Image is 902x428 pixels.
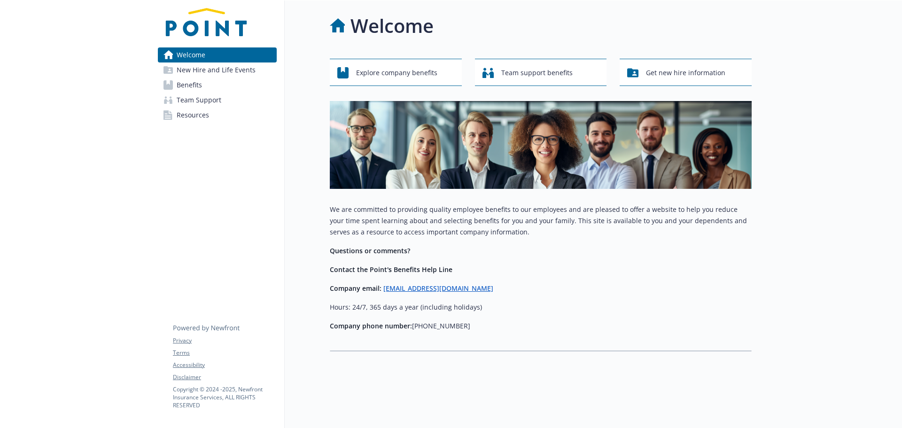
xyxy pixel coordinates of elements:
span: Resources [177,108,209,123]
a: Terms [173,349,276,357]
button: Explore company benefits [330,59,462,86]
p: Copyright © 2024 - 2025 , Newfront Insurance Services, ALL RIGHTS RESERVED [173,385,276,409]
p: [PHONE_NUMBER] [330,320,752,332]
a: Resources [158,108,277,123]
a: Team Support [158,93,277,108]
a: Accessibility [173,361,276,369]
span: Get new hire information [646,64,725,82]
a: Disclaimer [173,373,276,381]
span: Team Support [177,93,221,108]
strong: Questions or comments? [330,246,410,255]
img: overview page banner [330,101,752,189]
span: Explore company benefits [356,64,437,82]
a: [EMAIL_ADDRESS][DOMAIN_NAME] [383,284,493,293]
p: We are committed to providing quality employee benefits to our employees and are pleased to offer... [330,204,752,238]
strong: Contact the Point's Benefits Help Line [330,265,452,274]
strong: Company phone number: [330,321,412,330]
span: Benefits [177,78,202,93]
span: New Hire and Life Events [177,62,256,78]
strong: Company email: [330,284,381,293]
a: Welcome [158,47,277,62]
p: Hours: 24/7, 365 days a year (including holidays)​ [330,302,752,313]
span: Welcome [177,47,205,62]
h1: Welcome [350,12,434,40]
a: Benefits [158,78,277,93]
a: New Hire and Life Events [158,62,277,78]
span: Team support benefits [501,64,573,82]
a: Privacy [173,336,276,345]
button: Get new hire information [620,59,752,86]
button: Team support benefits [475,59,607,86]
